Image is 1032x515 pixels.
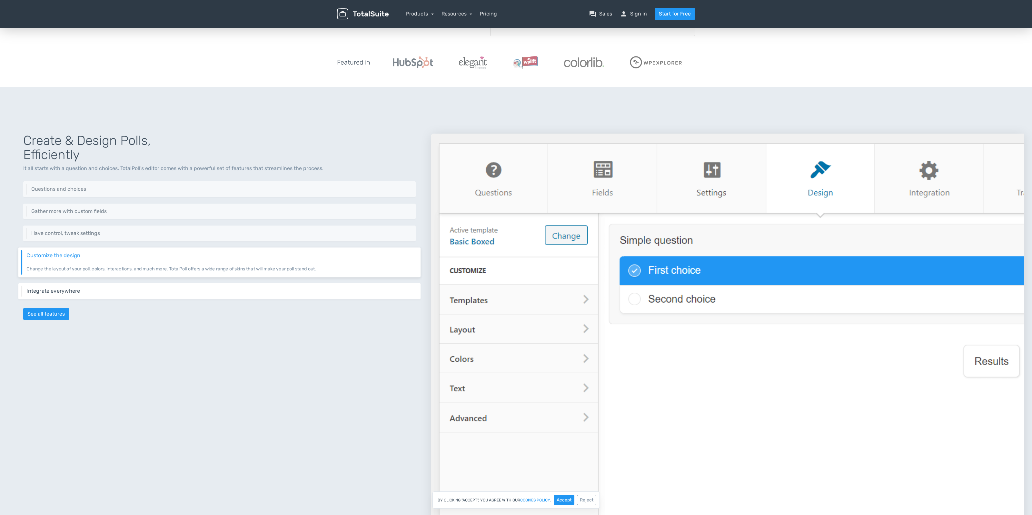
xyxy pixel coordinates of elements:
[31,186,411,192] h6: Questions and choices
[554,495,574,505] button: Accept
[459,56,487,69] img: ElegantThemes
[393,56,433,68] img: Hubspot
[589,10,612,18] a: question_answerSales
[520,498,550,502] a: cookies policy
[564,57,604,67] img: Colorlib
[23,308,69,320] a: See all features
[31,230,411,236] h6: Have control, tweak settings
[432,491,600,509] div: By clicking "Accept", you agree with our .
[23,165,416,172] p: It all starts with a question and choices. TotalPoll's editor comes with a powerful set of featur...
[620,10,628,18] span: person
[26,262,416,272] p: Change the layout of your poll, colors, interactions, and much more. TotalPoll offers a wide rang...
[337,8,389,20] img: TotalSuite for WordPress
[26,252,416,258] h6: Customize the design
[31,208,411,214] h6: Gather more with custom fields
[337,59,370,66] h5: Featured in
[620,10,647,18] a: personSign in
[655,8,695,20] a: Start for Free
[513,56,538,69] img: WPLift
[23,134,416,162] h1: Create & Design Polls, Efficiently
[577,495,596,505] button: Reject
[442,11,472,17] a: Resources
[26,288,416,294] h6: Integrate everywhere
[26,294,416,294] p: Integrate your poll virtually everywhere on your website or even externally through an embed code.
[480,10,497,18] a: Pricing
[406,11,434,17] a: Products
[630,56,682,68] img: WPExplorer
[589,10,597,18] span: question_answer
